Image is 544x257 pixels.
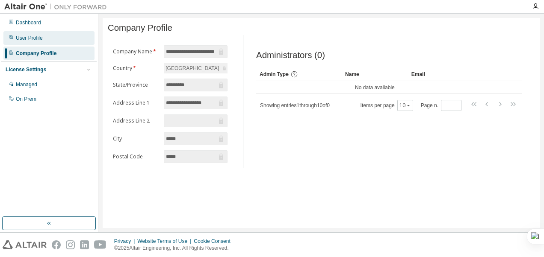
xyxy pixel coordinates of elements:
span: Showing entries 1 through 10 of 0 [260,102,330,108]
div: User Profile [16,35,43,41]
span: Admin Type [260,71,289,77]
span: Page n. [421,100,461,111]
div: On Prem [16,96,36,102]
div: License Settings [6,66,46,73]
span: Administrators (0) [256,50,325,60]
span: Items per page [361,100,413,111]
div: Cookie Consent [194,238,235,245]
span: Company Profile [108,23,172,33]
label: Postal Code [113,153,159,160]
div: Name [345,67,405,81]
img: linkedin.svg [80,240,89,249]
label: Country [113,65,159,72]
td: No data available [256,81,494,94]
div: Email [411,67,447,81]
div: Company Profile [16,50,56,57]
div: Website Terms of Use [137,238,194,245]
div: [GEOGRAPHIC_DATA] [164,63,228,73]
button: 10 [399,102,411,109]
label: City [113,135,159,142]
div: Dashboard [16,19,41,26]
label: Company Name [113,48,159,55]
img: Altair One [4,3,111,11]
label: State/Province [113,82,159,88]
img: altair_logo.svg [3,240,47,249]
div: [GEOGRAPHIC_DATA] [164,64,220,73]
img: facebook.svg [52,240,61,249]
label: Address Line 2 [113,117,159,124]
label: Address Line 1 [113,99,159,106]
p: © 2025 Altair Engineering, Inc. All Rights Reserved. [114,245,236,252]
img: youtube.svg [94,240,106,249]
img: instagram.svg [66,240,75,249]
div: Privacy [114,238,137,245]
div: Managed [16,81,37,88]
